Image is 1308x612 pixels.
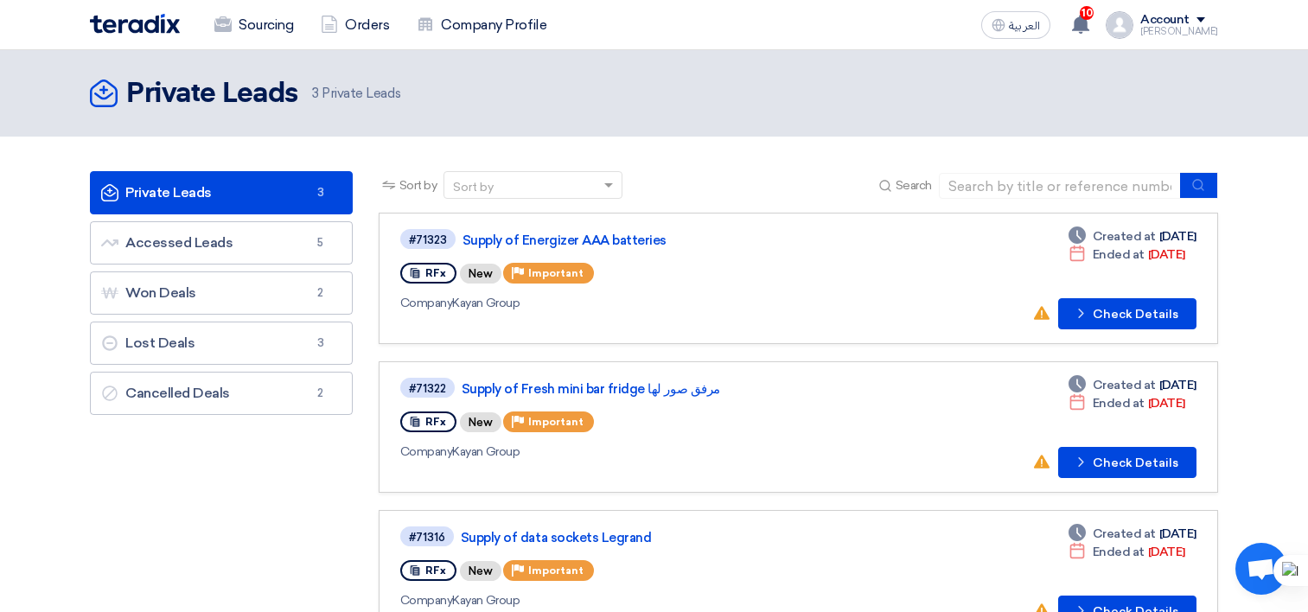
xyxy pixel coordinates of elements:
[939,173,1181,199] input: Search by title or reference number
[425,416,446,428] span: RFx
[425,564,446,577] span: RFx
[1069,376,1196,394] div: [DATE]
[1058,447,1196,478] button: Check Details
[126,77,298,112] h2: Private Leads
[1106,11,1133,39] img: profile_test.png
[462,381,894,397] a: Supply of Fresh mini bar fridge مرفق صور لها
[1069,227,1196,245] div: [DATE]
[1093,376,1156,394] span: Created at
[90,14,180,34] img: Teradix logo
[528,267,584,279] span: Important
[409,383,446,394] div: #71322
[425,267,446,279] span: RFx
[528,564,584,577] span: Important
[399,176,437,194] span: Sort by
[1069,394,1185,412] div: [DATE]
[896,176,932,194] span: Search
[460,264,501,284] div: New
[1093,394,1145,412] span: Ended at
[90,322,353,365] a: Lost Deals3
[1069,245,1185,264] div: [DATE]
[1093,227,1156,245] span: Created at
[1140,27,1218,36] div: [PERSON_NAME]
[400,444,453,459] span: Company
[1080,6,1094,20] span: 10
[400,593,453,608] span: Company
[981,11,1050,39] button: العربية
[400,591,896,609] div: Kayan Group
[400,443,897,461] div: Kayan Group
[201,6,307,44] a: Sourcing
[310,184,331,201] span: 3
[1235,543,1287,595] div: Open chat
[460,561,501,581] div: New
[90,171,353,214] a: Private Leads3
[307,6,403,44] a: Orders
[460,412,501,432] div: New
[312,84,400,104] span: Private Leads
[312,86,319,101] span: 3
[400,296,453,310] span: Company
[1093,525,1156,543] span: Created at
[1009,20,1040,32] span: العربية
[310,234,331,252] span: 5
[400,294,898,312] div: Kayan Group
[1093,543,1145,561] span: Ended at
[528,416,584,428] span: Important
[1069,543,1185,561] div: [DATE]
[463,233,895,248] a: Supply of Energizer AAA batteries
[90,372,353,415] a: Cancelled Deals2
[409,532,445,543] div: #71316
[409,234,447,245] div: #71323
[1058,298,1196,329] button: Check Details
[1140,13,1190,28] div: Account
[310,284,331,302] span: 2
[403,6,560,44] a: Company Profile
[310,385,331,402] span: 2
[1069,525,1196,543] div: [DATE]
[310,335,331,352] span: 3
[453,178,494,196] div: Sort by
[461,530,893,545] a: Supply of data sockets Legrand
[90,221,353,265] a: Accessed Leads5
[1093,245,1145,264] span: Ended at
[90,271,353,315] a: Won Deals2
